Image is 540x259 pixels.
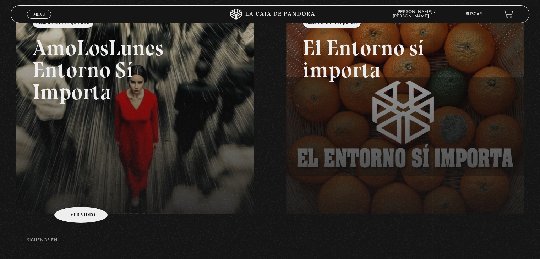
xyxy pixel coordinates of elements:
span: [PERSON_NAME] / [PERSON_NAME] [393,10,436,18]
h4: SÍguenos en: [27,238,513,242]
span: Cerrar [31,18,48,23]
span: Menu [33,12,45,16]
a: View your shopping cart [503,9,513,19]
a: Buscar [465,12,482,16]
